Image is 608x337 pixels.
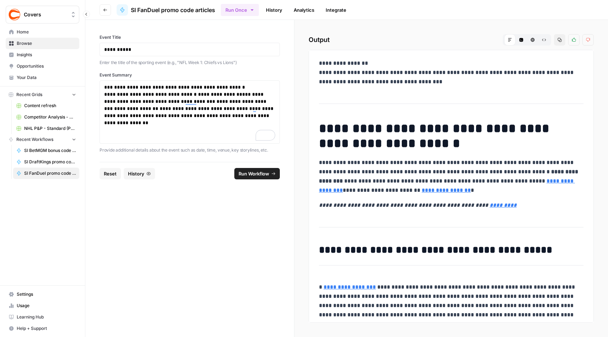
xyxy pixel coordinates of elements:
[17,74,76,81] span: Your Data
[17,40,76,47] span: Browse
[17,291,76,297] span: Settings
[100,168,121,179] button: Reset
[6,26,79,38] a: Home
[17,302,76,309] span: Usage
[104,84,275,141] div: To enrich screen reader interactions, please activate Accessibility in Grammarly extension settings
[13,156,79,168] a: SI DraftKings promo code articles
[17,52,76,58] span: Insights
[6,311,79,323] a: Learning Hub
[13,145,79,156] a: SI BetMGM bonus code articles
[13,168,79,179] a: SI FanDuel promo code articles
[24,170,76,177] span: SI FanDuel promo code articles
[13,111,79,123] a: Competitor Analysis - URL Specific Grid
[100,72,280,78] label: Event Summary
[17,29,76,35] span: Home
[6,6,79,23] button: Workspace: Covers
[24,147,76,154] span: SI BetMGM bonus code articles
[104,170,117,177] span: Reset
[24,159,76,165] span: SI DraftKings promo code articles
[6,60,79,72] a: Opportunities
[6,72,79,83] a: Your Data
[6,38,79,49] a: Browse
[16,136,53,143] span: Recent Workflows
[124,168,155,179] button: History
[24,114,76,120] span: Competitor Analysis - URL Specific Grid
[239,170,269,177] span: Run Workflow
[6,300,79,311] a: Usage
[131,6,215,14] span: SI FanDuel promo code articles
[6,323,79,334] button: Help + Support
[6,289,79,300] a: Settings
[13,123,79,134] a: NHL P&P - Standard (Production) Grid (1)
[100,59,280,66] p: Enter the title of the sporting event (e.g., "NFL Week 1: Chiefs vs Lions")
[6,89,79,100] button: Recent Grids
[262,4,287,16] a: History
[289,4,319,16] a: Analytics
[234,168,280,179] button: Run Workflow
[117,4,215,16] a: SI FanDuel promo code articles
[24,125,76,132] span: NHL P&P - Standard (Production) Grid (1)
[24,11,67,18] span: Covers
[321,4,351,16] a: Integrate
[128,170,144,177] span: History
[17,325,76,332] span: Help + Support
[6,49,79,60] a: Insights
[6,134,79,145] button: Recent Workflows
[100,147,280,154] p: Provide additional details about the event such as date, time, venue, key storylines, etc.
[8,8,21,21] img: Covers Logo
[17,63,76,69] span: Opportunities
[309,34,594,46] h2: Output
[24,102,76,109] span: Content refresh
[13,100,79,111] a: Content refresh
[100,34,280,41] label: Event Title
[221,4,259,16] button: Run Once
[16,91,42,98] span: Recent Grids
[17,314,76,320] span: Learning Hub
